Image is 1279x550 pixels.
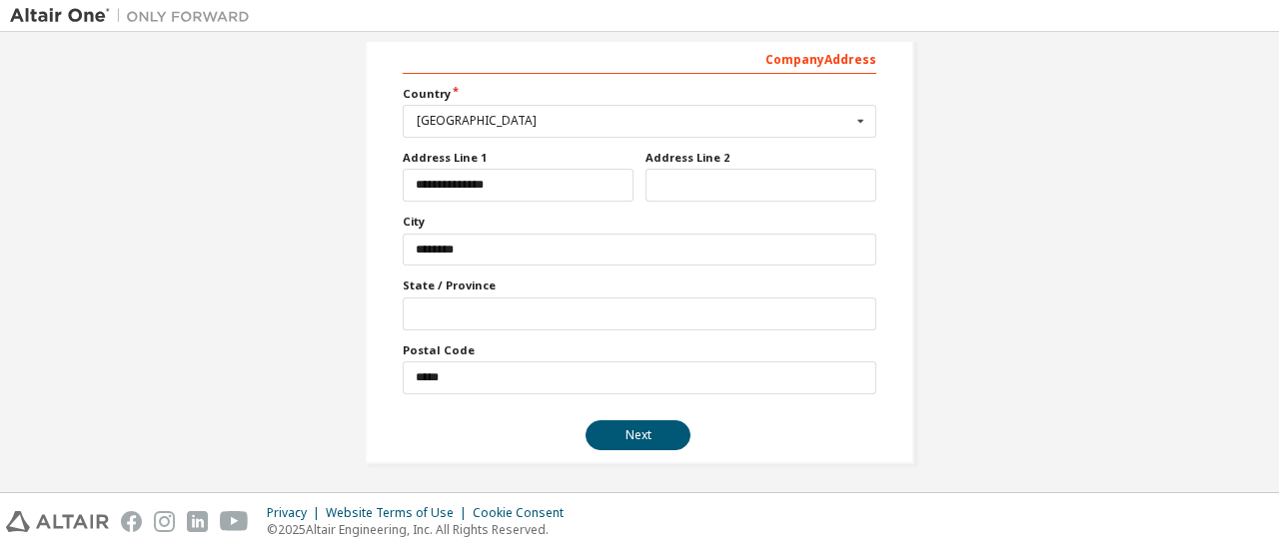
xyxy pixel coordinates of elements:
[645,150,876,166] label: Address Line 2
[267,505,326,521] div: Privacy
[403,150,634,166] label: Address Line 1
[154,511,175,532] img: instagram.svg
[326,505,473,521] div: Website Terms of Use
[417,115,851,127] div: [GEOGRAPHIC_DATA]
[403,42,876,74] div: Company Address
[121,511,142,532] img: facebook.svg
[403,277,876,293] label: State / Province
[187,511,208,532] img: linkedin.svg
[6,511,109,532] img: altair_logo.svg
[403,214,876,230] label: City
[220,511,249,532] img: youtube.svg
[403,342,876,358] label: Postal Code
[10,6,260,26] img: Altair One
[586,420,690,450] button: Next
[267,521,576,538] p: © 2025 Altair Engineering, Inc. All Rights Reserved.
[473,505,576,521] div: Cookie Consent
[403,86,876,102] label: Country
